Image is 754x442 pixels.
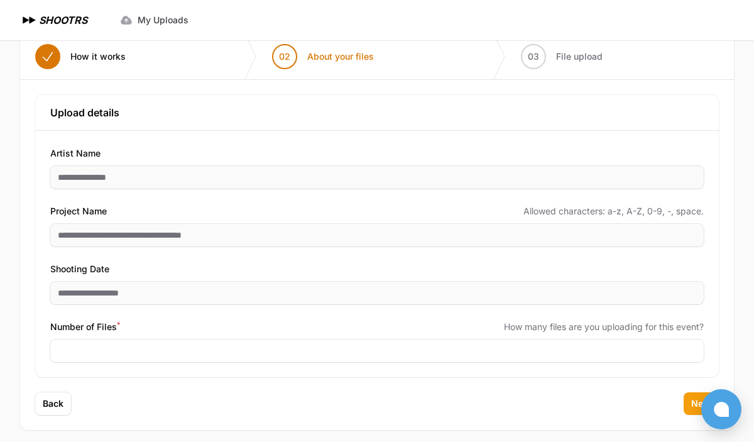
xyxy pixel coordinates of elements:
[50,262,109,277] span: Shooting Date
[20,34,141,79] button: How it works
[39,13,87,28] h1: SHOOTRS
[138,14,188,26] span: My Uploads
[523,205,704,218] span: Allowed characters: a-z, A-Z, 0-9, -, space.
[112,9,196,31] a: My Uploads
[50,105,704,120] h3: Upload details
[684,392,719,415] button: Next
[528,50,539,63] span: 03
[506,34,618,79] button: 03 File upload
[50,204,107,219] span: Project Name
[504,321,704,333] span: How many files are you uploading for this event?
[691,397,711,410] span: Next
[20,13,39,28] img: SHOOTRS
[279,50,290,63] span: 02
[257,34,389,79] button: 02 About your files
[556,50,603,63] span: File upload
[20,13,87,28] a: SHOOTRS SHOOTRS
[70,50,126,63] span: How it works
[43,397,63,410] span: Back
[50,319,120,334] span: Number of Files
[701,389,741,429] button: Open chat window
[35,392,71,415] button: Back
[50,146,101,161] span: Artist Name
[307,50,374,63] span: About your files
